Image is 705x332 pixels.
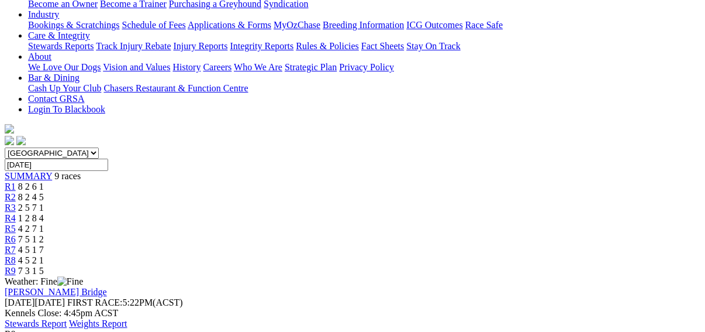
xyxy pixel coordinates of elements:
span: FIRST RACE: [67,297,122,307]
span: 2 5 7 1 [18,203,44,213]
img: facebook.svg [5,136,14,145]
a: Stewards Report [5,319,67,328]
a: R3 [5,203,16,213]
span: 7 3 1 5 [18,266,44,276]
img: logo-grsa-white.png [5,124,14,134]
div: Bar & Dining [28,83,700,94]
a: R4 [5,213,16,223]
span: 1 2 8 4 [18,213,44,223]
a: We Love Our Dogs [28,62,101,72]
a: Care & Integrity [28,30,90,40]
a: R1 [5,182,16,191]
a: Applications & Forms [188,20,271,30]
div: About [28,62,700,73]
a: SUMMARY [5,171,52,181]
a: Cash Up Your Club [28,83,101,93]
a: Injury Reports [173,41,227,51]
a: Privacy Policy [339,62,394,72]
a: Schedule of Fees [122,20,185,30]
span: 9 races [54,171,81,181]
a: R8 [5,255,16,265]
a: ICG Outcomes [406,20,462,30]
div: Industry [28,20,700,30]
a: Fact Sheets [361,41,404,51]
a: [PERSON_NAME] Bridge [5,287,107,297]
a: Strategic Plan [285,62,337,72]
a: Who We Are [234,62,282,72]
a: R5 [5,224,16,234]
a: Race Safe [465,20,502,30]
a: Bookings & Scratchings [28,20,119,30]
span: 5:22PM(ACST) [67,297,183,307]
a: About [28,52,51,61]
a: Weights Report [69,319,127,328]
a: Bar & Dining [28,73,80,83]
span: 8 2 4 5 [18,192,44,202]
a: Breeding Information [323,20,404,30]
span: 8 2 6 1 [18,182,44,191]
a: Vision and Values [103,62,170,72]
a: R2 [5,192,16,202]
a: R9 [5,266,16,276]
a: R6 [5,234,16,244]
a: Industry [28,9,59,19]
a: R7 [5,245,16,255]
span: 4 2 7 1 [18,224,44,234]
a: Careers [203,62,231,72]
a: MyOzChase [274,20,320,30]
a: Rules & Policies [296,41,359,51]
a: Integrity Reports [230,41,293,51]
span: [DATE] [5,297,65,307]
img: twitter.svg [16,136,26,145]
span: Weather: Fine [5,276,83,286]
a: Stay On Track [406,41,460,51]
span: [DATE] [5,297,35,307]
a: History [172,62,201,72]
a: Track Injury Rebate [96,41,171,51]
div: Kennels Close: 4:45pm ACST [5,308,700,319]
img: Fine [57,276,83,287]
span: 7 5 1 2 [18,234,44,244]
span: 4 5 2 1 [18,255,44,265]
a: Chasers Restaurant & Function Centre [103,83,248,93]
div: Care & Integrity [28,41,700,52]
a: Contact GRSA [28,94,84,104]
input: Select date [5,159,108,171]
a: Login To Blackbook [28,104,105,114]
a: Stewards Reports [28,41,94,51]
span: 4 5 1 7 [18,245,44,255]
